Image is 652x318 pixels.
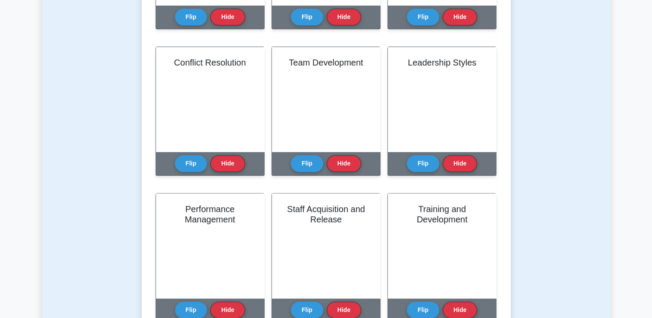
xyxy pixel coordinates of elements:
[443,155,477,172] button: Hide
[166,204,254,224] h2: Performance Management
[443,9,477,25] button: Hide
[210,9,245,25] button: Hide
[175,9,207,25] button: Flip
[407,155,439,172] button: Flip
[282,57,370,68] h2: Team Development
[166,57,254,68] h2: Conflict Resolution
[398,57,486,68] h2: Leadership Styles
[282,204,370,224] h2: Staff Acquisition and Release
[291,9,323,25] button: Flip
[327,155,361,172] button: Hide
[175,155,207,172] button: Flip
[407,9,439,25] button: Flip
[210,155,245,172] button: Hide
[291,155,323,172] button: Flip
[398,204,486,224] h2: Training and Development
[327,9,361,25] button: Hide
